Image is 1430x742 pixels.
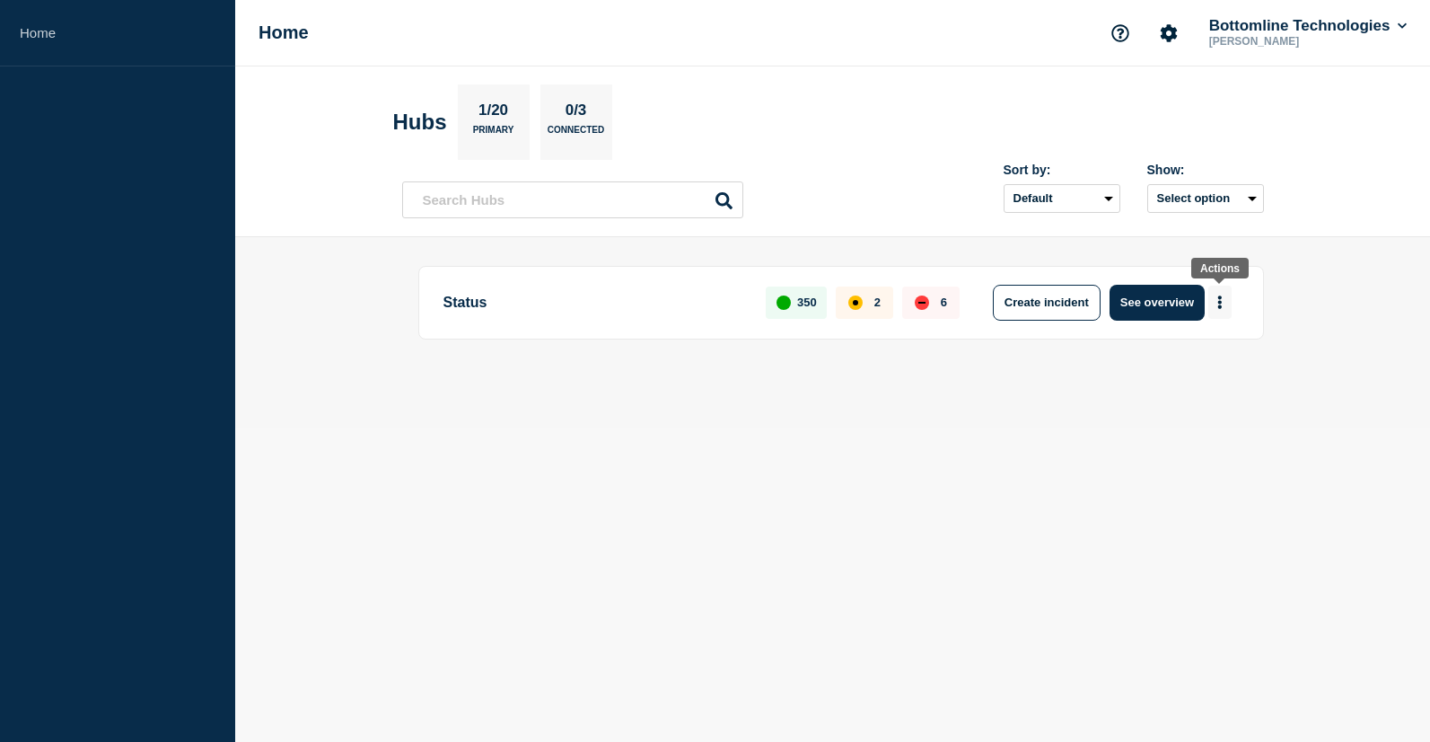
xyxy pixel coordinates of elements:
[776,296,791,310] div: up
[1110,285,1205,321] button: See overview
[874,296,881,309] p: 2
[393,110,447,135] h2: Hubs
[1206,35,1392,48] p: [PERSON_NAME]
[941,296,947,309] p: 6
[1200,262,1240,275] div: Actions
[558,102,593,125] p: 0/3
[402,181,743,218] input: Search Hubs
[443,285,746,321] p: Status
[797,296,817,309] p: 350
[548,125,604,144] p: Connected
[1206,17,1410,35] button: Bottomline Technologies
[848,296,863,310] div: affected
[1147,184,1264,213] button: Select option
[993,285,1101,321] button: Create incident
[1004,184,1120,213] select: Sort by
[1208,286,1232,319] button: More actions
[1147,163,1264,177] div: Show:
[259,22,309,43] h1: Home
[1101,14,1139,52] button: Support
[473,125,514,144] p: Primary
[1150,14,1188,52] button: Account settings
[1004,163,1120,177] div: Sort by:
[471,102,514,125] p: 1/20
[915,296,929,310] div: down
